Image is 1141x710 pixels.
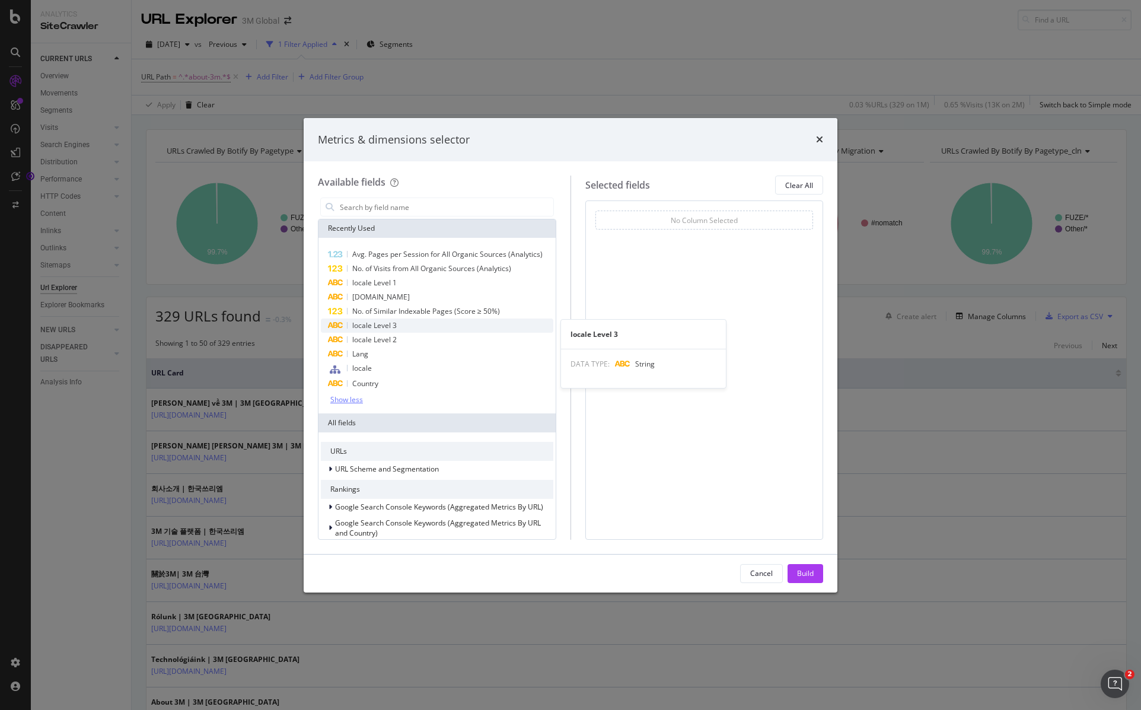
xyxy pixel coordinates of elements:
div: URLs [321,442,553,461]
div: Build [797,568,814,578]
span: DATA TYPE: [570,359,610,369]
div: Recently Used [318,219,556,238]
span: locale [352,363,372,373]
div: Show less [330,396,363,404]
span: Google Search Console Keywords (Aggregated Metrics By URL and Country) [335,518,541,538]
div: modal [304,118,837,593]
span: No. of Similar Indexable Pages (Score ≥ 50%) [352,306,500,316]
div: times [816,132,823,148]
span: Avg. Pages per Session for All Organic Sources (Analytics) [352,249,543,259]
button: Cancel [740,564,783,583]
span: No. of Visits from All Organic Sources (Analytics) [352,263,511,273]
span: String [635,359,655,369]
div: Selected fields [585,179,650,192]
input: Search by field name [339,198,553,216]
button: Build [788,564,823,583]
div: locale Level 3 [561,329,726,339]
span: Lang [352,349,368,359]
span: locale Level 1 [352,278,397,288]
div: Rankings [321,480,553,499]
span: locale Level 3 [352,320,397,330]
span: Google Search Console Keywords (Aggregated Metrics By URL) [335,502,543,512]
div: Clear All [785,180,813,190]
iframe: Intercom live chat [1101,670,1129,698]
div: All fields [318,413,556,432]
button: Clear All [775,176,823,195]
div: Available fields [318,176,385,189]
div: Cancel [750,568,773,578]
span: locale Level 2 [352,335,397,345]
span: 2 [1125,670,1134,679]
span: Country [352,378,378,389]
span: URL Scheme and Segmentation [335,464,439,474]
div: Metrics & dimensions selector [318,132,470,148]
div: No Column Selected [671,215,738,225]
span: [DOMAIN_NAME] [352,292,410,302]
